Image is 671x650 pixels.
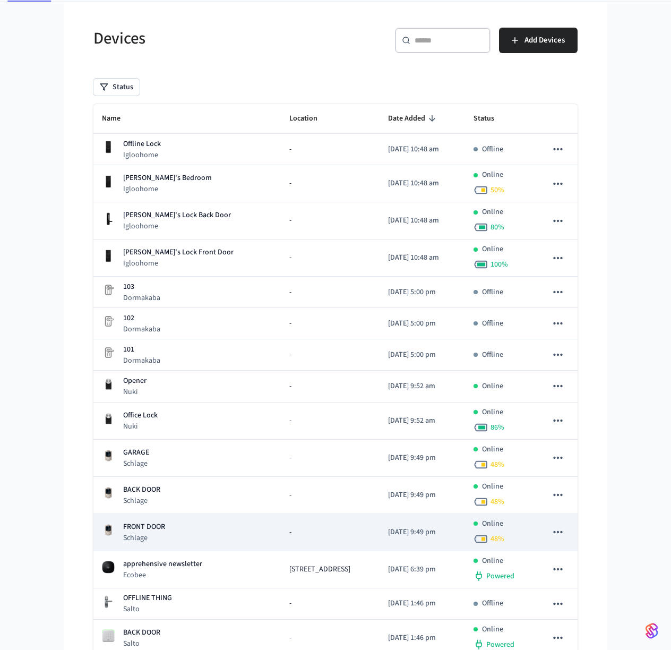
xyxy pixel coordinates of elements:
[474,110,508,127] span: Status
[388,349,457,361] p: [DATE] 5:00 pm
[388,318,457,329] p: [DATE] 5:00 pm
[123,375,147,387] p: Opener
[123,324,160,335] p: Dormakaba
[289,452,291,464] span: -
[388,110,439,127] span: Date Added
[289,564,350,575] span: [STREET_ADDRESS]
[123,355,160,366] p: Dormakaba
[123,447,149,458] p: GARAGE
[123,281,160,293] p: 103
[289,381,291,392] span: -
[388,415,457,426] p: [DATE] 9:52 am
[102,141,115,153] img: igloohome_deadbolt_2s
[289,527,291,538] span: -
[123,150,161,160] p: Igloohome
[289,490,291,501] span: -
[102,412,115,425] img: Nuki Smart Lock 3.0 Pro Black, Front
[491,497,504,507] span: 48 %
[486,639,514,650] span: Powered
[289,178,291,189] span: -
[289,252,291,263] span: -
[93,28,329,49] h5: Devices
[123,313,160,324] p: 102
[123,387,147,397] p: Nuki
[123,210,231,221] p: [PERSON_NAME]'s Lock Back Door
[388,178,457,189] p: [DATE] 10:48 am
[123,410,158,421] p: Office Lock
[102,250,115,262] img: igloohome_deadbolt_2s
[123,139,161,150] p: Offline Lock
[482,244,503,255] p: Online
[289,598,291,609] span: -
[289,287,291,298] span: -
[482,381,503,392] p: Online
[482,555,503,567] p: Online
[482,444,503,455] p: Online
[289,215,291,226] span: -
[102,346,115,359] img: Placeholder Lock Image
[102,629,115,642] img: salto_wallreader_pin
[289,110,331,127] span: Location
[102,284,115,296] img: Placeholder Lock Image
[289,318,291,329] span: -
[102,486,115,499] img: Schlage Sense Smart Deadbolt with Camelot Trim, Front
[524,33,565,47] span: Add Devices
[123,293,160,303] p: Dormakaba
[102,110,134,127] span: Name
[482,481,503,492] p: Online
[482,624,503,635] p: Online
[123,604,172,614] p: Salto
[388,381,457,392] p: [DATE] 9:52 am
[388,144,457,155] p: [DATE] 10:48 am
[123,258,234,269] p: Igloohome
[388,527,457,538] p: [DATE] 9:49 pm
[388,215,457,226] p: [DATE] 10:48 am
[482,207,503,218] p: Online
[123,533,165,543] p: Schlage
[102,524,115,536] img: Schlage Sense Smart Deadbolt with Camelot Trim, Front
[123,593,172,604] p: OFFLINE THING
[123,184,212,194] p: Igloohome
[482,407,503,418] p: Online
[491,422,504,433] span: 86 %
[102,561,115,574] img: ecobee_lite_3
[482,318,503,329] p: Offline
[491,534,504,544] span: 48 %
[388,452,457,464] p: [DATE] 9:49 pm
[289,632,291,644] span: -
[93,79,140,96] button: Status
[123,521,165,533] p: FRONT DOOR
[123,559,202,570] p: apprehensive newsletter
[491,222,504,233] span: 80 %
[123,247,234,258] p: [PERSON_NAME]'s Lock Front Door
[646,622,658,639] img: SeamLogoGradient.69752ec5.svg
[102,175,115,188] img: igloohome_deadbolt_2e
[388,490,457,501] p: [DATE] 9:49 pm
[491,259,508,270] span: 100 %
[102,595,115,609] img: salto_escutcheon_pin
[486,571,514,581] span: Powered
[388,598,457,609] p: [DATE] 1:46 pm
[102,449,115,462] img: Schlage Sense Smart Deadbolt with Camelot Trim, Front
[482,349,503,361] p: Offline
[289,415,291,426] span: -
[491,459,504,470] span: 48 %
[123,344,160,355] p: 101
[289,349,291,361] span: -
[123,421,158,432] p: Nuki
[123,495,160,506] p: Schlage
[123,638,160,649] p: Salto
[482,287,503,298] p: Offline
[499,28,578,53] button: Add Devices
[388,564,457,575] p: [DATE] 6:39 pm
[102,315,115,328] img: Placeholder Lock Image
[123,221,231,232] p: Igloohome
[289,144,291,155] span: -
[482,144,503,155] p: Offline
[123,484,160,495] p: BACK DOOR
[388,632,457,644] p: [DATE] 1:46 pm
[123,458,149,469] p: Schlage
[388,287,457,298] p: [DATE] 5:00 pm
[491,185,504,195] span: 50 %
[102,212,115,225] img: igloohome_mortise_2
